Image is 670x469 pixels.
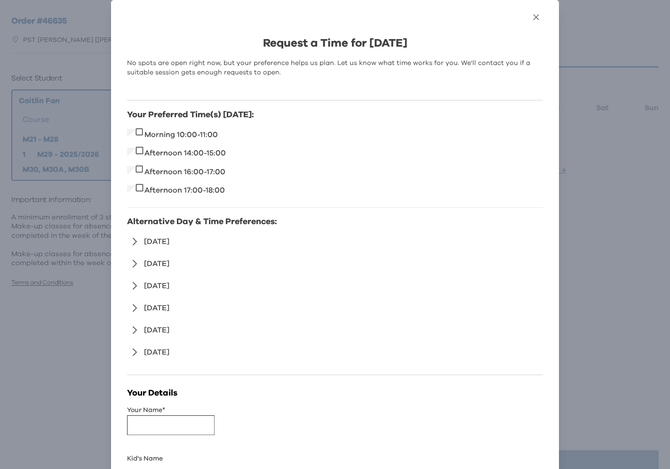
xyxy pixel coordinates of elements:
button: [DATE] [127,234,171,252]
button: [DATE] [127,256,171,275]
h4: Your Preferred Time(s) [DATE]: [127,108,543,121]
div: Your Name* [127,405,543,415]
span: Afternoon 17:00-18:00 [144,186,225,194]
span: [DATE] [144,236,169,251]
input: Morning 10:00-11:00 [127,129,135,137]
span: [DATE] [144,280,169,295]
span: [DATE] [144,324,169,339]
button: [DATE] [127,300,171,319]
input: Afternoon 16:00-17:00 [127,166,135,174]
h4: Alternative Day & Time Preferences: [127,215,543,228]
span: Afternoon 16:00-17:00 [144,168,225,175]
h3: Request a Time for [DATE] [127,36,543,51]
button: [DATE] [127,278,171,297]
button: [DATE] [127,345,171,363]
input: Afternoon 14:00-15:00 [127,148,135,155]
span: Morning 10:00-11:00 [144,130,218,138]
span: [DATE] [144,347,169,361]
span: Afternoon 14:00-15:00 [144,149,226,157]
h4: Your Details [127,387,177,400]
p: No spots are open right now, but your preference helps us plan. Let us know what time works for y... [127,58,543,77]
span: [DATE] [144,258,169,273]
button: [DATE] [127,323,171,341]
span: [DATE] [144,302,169,317]
div: Kid's Name [127,454,543,464]
input: Afternoon 17:00-18:00 [127,185,135,193]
